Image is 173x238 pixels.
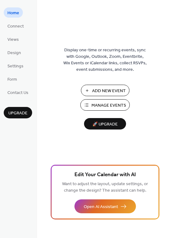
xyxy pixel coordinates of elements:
[63,47,147,73] span: Display one-time or recurring events, sync with Google, Outlook, Zoom, Eventbrite, Wix Events or ...
[84,204,118,210] span: Open AI Assistant
[7,90,28,96] span: Contact Us
[7,76,17,83] span: Form
[8,110,27,117] span: Upgrade
[74,199,136,213] button: Open AI Assistant
[4,21,27,31] a: Connect
[7,36,19,43] span: Views
[92,88,126,94] span: Add New Event
[7,23,24,30] span: Connect
[4,47,25,57] a: Design
[62,180,148,195] span: Want to adjust the layout, update settings, or change the design? The assistant can help.
[88,120,122,129] span: 🚀 Upgrade
[81,85,129,96] button: Add New Event
[74,171,136,179] span: Edit Your Calendar with AI
[7,10,19,16] span: Home
[4,74,21,84] a: Form
[4,7,23,18] a: Home
[4,61,27,71] a: Settings
[7,50,21,56] span: Design
[84,118,126,130] button: 🚀 Upgrade
[80,99,130,111] button: Manage Events
[4,107,32,118] button: Upgrade
[4,87,32,97] a: Contact Us
[4,34,23,44] a: Views
[7,63,23,70] span: Settings
[91,102,126,109] span: Manage Events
